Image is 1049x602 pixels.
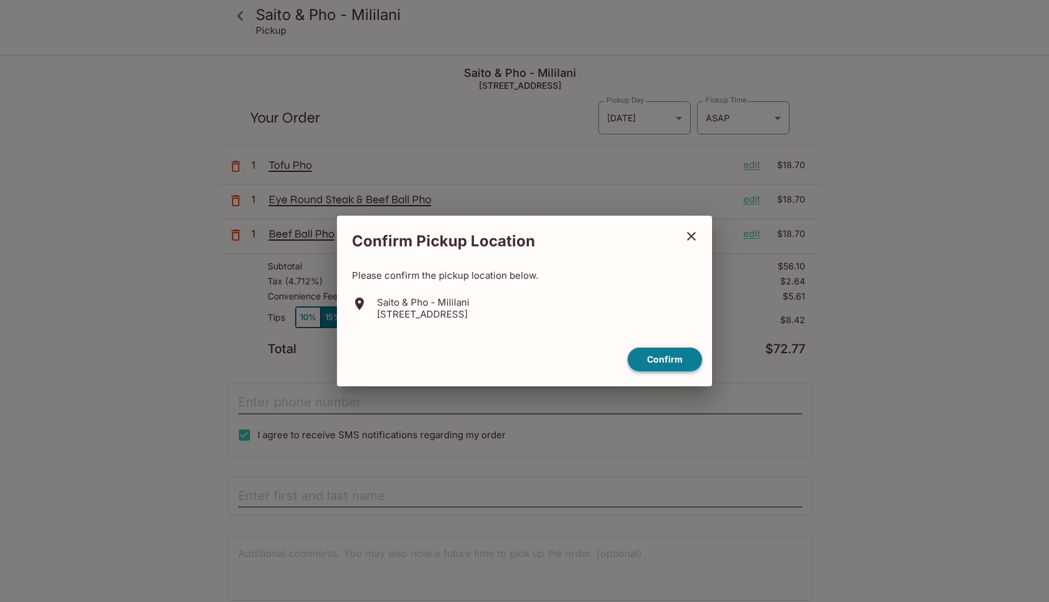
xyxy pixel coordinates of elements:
p: [STREET_ADDRESS] [377,308,469,320]
h2: Confirm Pickup Location [337,226,676,257]
button: close [676,221,707,252]
button: confirm [628,348,702,372]
p: Please confirm the pickup location below. [352,269,697,281]
p: Saito & Pho - Mililani [377,296,469,308]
